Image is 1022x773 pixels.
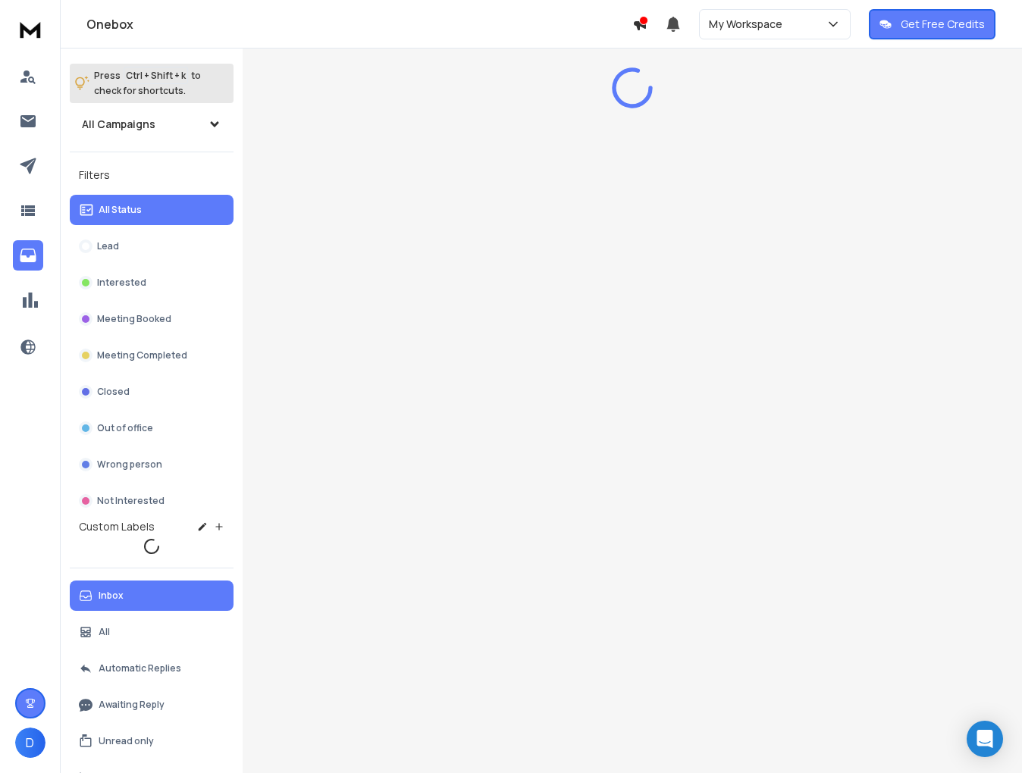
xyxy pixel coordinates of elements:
[15,728,45,758] button: D
[869,9,995,39] button: Get Free Credits
[901,17,985,32] p: Get Free Credits
[15,15,45,43] img: logo
[709,17,788,32] p: My Workspace
[86,15,632,33] h1: Onebox
[967,721,1003,757] div: Open Intercom Messenger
